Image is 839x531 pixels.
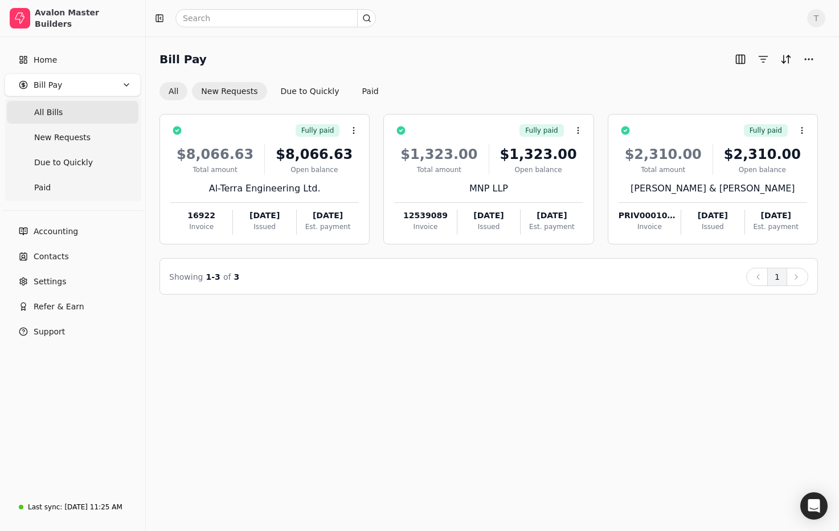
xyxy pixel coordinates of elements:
[807,9,825,27] button: T
[34,301,84,313] span: Refer & Earn
[34,276,66,288] span: Settings
[269,165,359,175] div: Open balance
[34,79,62,91] span: Bill Pay
[233,222,296,232] div: Issued
[394,165,484,175] div: Total amount
[170,182,359,195] div: Al-Terra Engineering Ltd.
[7,101,138,124] a: All Bills
[767,268,787,286] button: 1
[718,165,807,175] div: Open balance
[5,320,141,343] button: Support
[5,270,141,293] a: Settings
[619,182,807,195] div: [PERSON_NAME] & [PERSON_NAME]
[5,497,141,517] a: Last sync:[DATE] 11:25 AM
[521,222,583,232] div: Est. payment
[5,73,141,96] button: Bill Pay
[272,82,349,100] button: Due to Quickly
[234,272,240,281] span: 3
[159,82,388,100] div: Invoice filter options
[34,326,65,338] span: Support
[619,222,681,232] div: Invoice
[297,222,359,232] div: Est. payment
[619,144,708,165] div: $2,310.00
[7,176,138,199] a: Paid
[170,165,260,175] div: Total amount
[34,107,63,119] span: All Bills
[159,82,187,100] button: All
[521,210,583,222] div: [DATE]
[494,144,583,165] div: $1,323.00
[159,50,207,68] h2: Bill Pay
[5,295,141,318] button: Refer & Earn
[745,210,807,222] div: [DATE]
[301,125,334,136] span: Fully paid
[394,182,583,195] div: MNP LLP
[5,48,141,71] a: Home
[169,272,203,281] span: Showing
[394,210,456,222] div: 12539089
[619,165,708,175] div: Total amount
[34,251,69,263] span: Contacts
[170,222,232,232] div: Invoice
[7,126,138,149] a: New Requests
[681,222,744,232] div: Issued
[233,210,296,222] div: [DATE]
[5,220,141,243] a: Accounting
[297,210,359,222] div: [DATE]
[34,182,51,194] span: Paid
[494,165,583,175] div: Open balance
[34,132,91,144] span: New Requests
[681,210,744,222] div: [DATE]
[269,144,359,165] div: $8,066.63
[619,210,681,222] div: PRIV00010620
[170,144,260,165] div: $8,066.63
[718,144,807,165] div: $2,310.00
[175,9,376,27] input: Search
[394,222,456,232] div: Invoice
[206,272,220,281] span: 1 - 3
[7,151,138,174] a: Due to Quickly
[223,272,231,281] span: of
[28,502,62,512] div: Last sync:
[170,210,232,222] div: 16922
[353,82,388,100] button: Paid
[192,82,267,100] button: New Requests
[34,54,57,66] span: Home
[745,222,807,232] div: Est. payment
[34,157,93,169] span: Due to Quickly
[5,245,141,268] a: Contacts
[34,226,78,238] span: Accounting
[800,492,828,520] div: Open Intercom Messenger
[457,210,520,222] div: [DATE]
[457,222,520,232] div: Issued
[35,7,136,30] div: Avalon Master Builders
[750,125,782,136] span: Fully paid
[525,125,558,136] span: Fully paid
[64,502,122,512] div: [DATE] 11:25 AM
[777,50,795,68] button: Sort
[394,144,484,165] div: $1,323.00
[800,50,818,68] button: More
